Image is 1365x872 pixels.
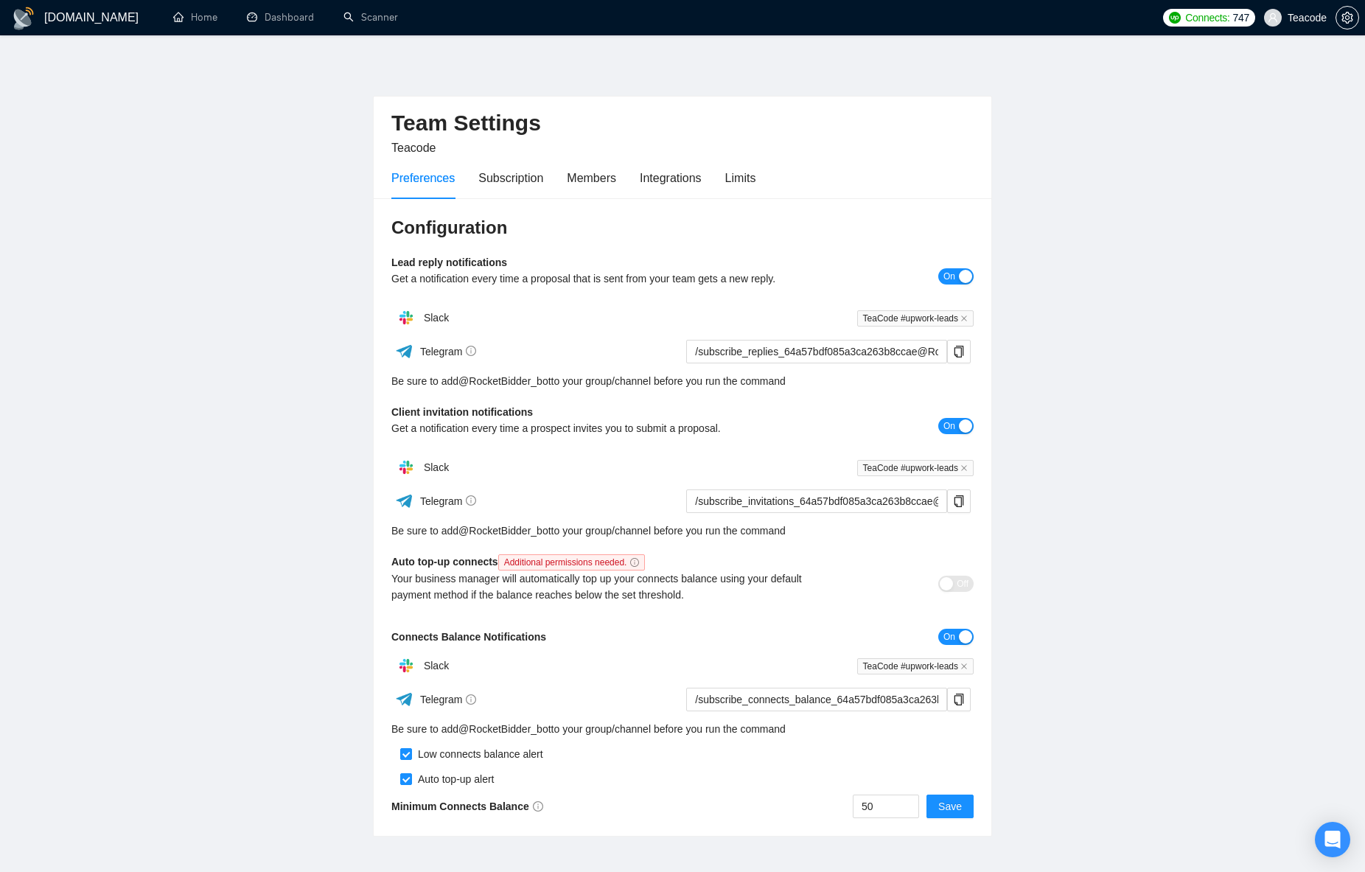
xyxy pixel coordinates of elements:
span: TeaCode #upwork-leads [857,460,974,476]
span: Save [938,798,962,815]
span: Teacode [391,142,436,154]
div: Get a notification every time a prospect invites you to submit a proposal. [391,420,828,436]
div: Get a notification every time a proposal that is sent from your team gets a new reply. [391,271,828,287]
div: Your business manager will automatically top up your connects balance using your default payment ... [391,571,828,603]
button: setting [1336,6,1359,29]
span: copy [948,694,970,705]
span: On [943,629,955,645]
div: Open Intercom Messenger [1315,822,1350,857]
div: Auto top-up alert [412,771,495,787]
span: Telegram [420,694,477,705]
div: Preferences [391,169,455,187]
span: info-circle [466,495,476,506]
a: @RocketBidder_bot [458,373,551,389]
span: close [960,663,968,670]
div: Low connects balance alert [412,746,543,762]
img: ww3wtPAAAAAElFTkSuQmCC [395,342,413,360]
button: copy [947,688,971,711]
a: homeHome [173,11,217,24]
a: @RocketBidder_bot [458,721,551,737]
span: info-circle [466,694,476,705]
span: user [1268,13,1278,23]
a: @RocketBidder_bot [458,523,551,539]
button: Save [926,795,974,818]
button: copy [947,340,971,363]
span: info-circle [630,558,639,567]
span: Additional permissions needed. [498,554,646,571]
img: hpQkSZIkSZIkSZIkSZIkSZIkSZIkSZIkSZIkSZIkSZIkSZIkSZIkSZIkSZIkSZIkSZIkSZIkSZIkSZIkSZIkSZIkSZIkSZIkS... [391,651,421,680]
button: copy [947,489,971,513]
span: Slack [424,461,449,473]
h3: Configuration [391,216,974,240]
span: info-circle [533,801,543,812]
span: Off [957,576,968,592]
b: Lead reply notifications [391,257,507,268]
span: info-circle [466,346,476,356]
img: upwork-logo.png [1169,12,1181,24]
b: Connects Balance Notifications [391,631,546,643]
span: Telegram [420,495,477,507]
span: TeaCode #upwork-leads [857,658,974,674]
span: copy [948,495,970,507]
a: setting [1336,12,1359,24]
div: Be sure to add to your group/channel before you run the command [391,523,974,539]
span: Telegram [420,346,477,357]
h2: Team Settings [391,108,974,139]
span: copy [948,346,970,357]
span: On [943,268,955,285]
span: Connects: [1185,10,1229,26]
a: searchScanner [343,11,398,24]
a: dashboardDashboard [247,11,314,24]
b: Auto top-up connects [391,556,651,568]
div: Subscription [478,169,543,187]
img: logo [12,7,35,30]
img: hpQkSZIkSZIkSZIkSZIkSZIkSZIkSZIkSZIkSZIkSZIkSZIkSZIkSZIkSZIkSZIkSZIkSZIkSZIkSZIkSZIkSZIkSZIkSZIkS... [391,453,421,482]
span: close [960,315,968,322]
span: Slack [424,312,449,324]
div: Be sure to add to your group/channel before you run the command [391,373,974,389]
span: 747 [1233,10,1249,26]
img: hpQkSZIkSZIkSZIkSZIkSZIkSZIkSZIkSZIkSZIkSZIkSZIkSZIkSZIkSZIkSZIkSZIkSZIkSZIkSZIkSZIkSZIkSZIkSZIkS... [391,303,421,332]
div: Members [567,169,616,187]
b: Client invitation notifications [391,406,533,418]
div: Be sure to add to your group/channel before you run the command [391,721,974,737]
span: close [960,464,968,472]
span: TeaCode #upwork-leads [857,310,974,327]
span: Slack [424,660,449,672]
div: Limits [725,169,756,187]
b: Minimum Connects Balance [391,801,543,812]
span: setting [1336,12,1358,24]
div: Integrations [640,169,702,187]
img: ww3wtPAAAAAElFTkSuQmCC [395,690,413,708]
span: On [943,418,955,434]
img: ww3wtPAAAAAElFTkSuQmCC [395,492,413,510]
